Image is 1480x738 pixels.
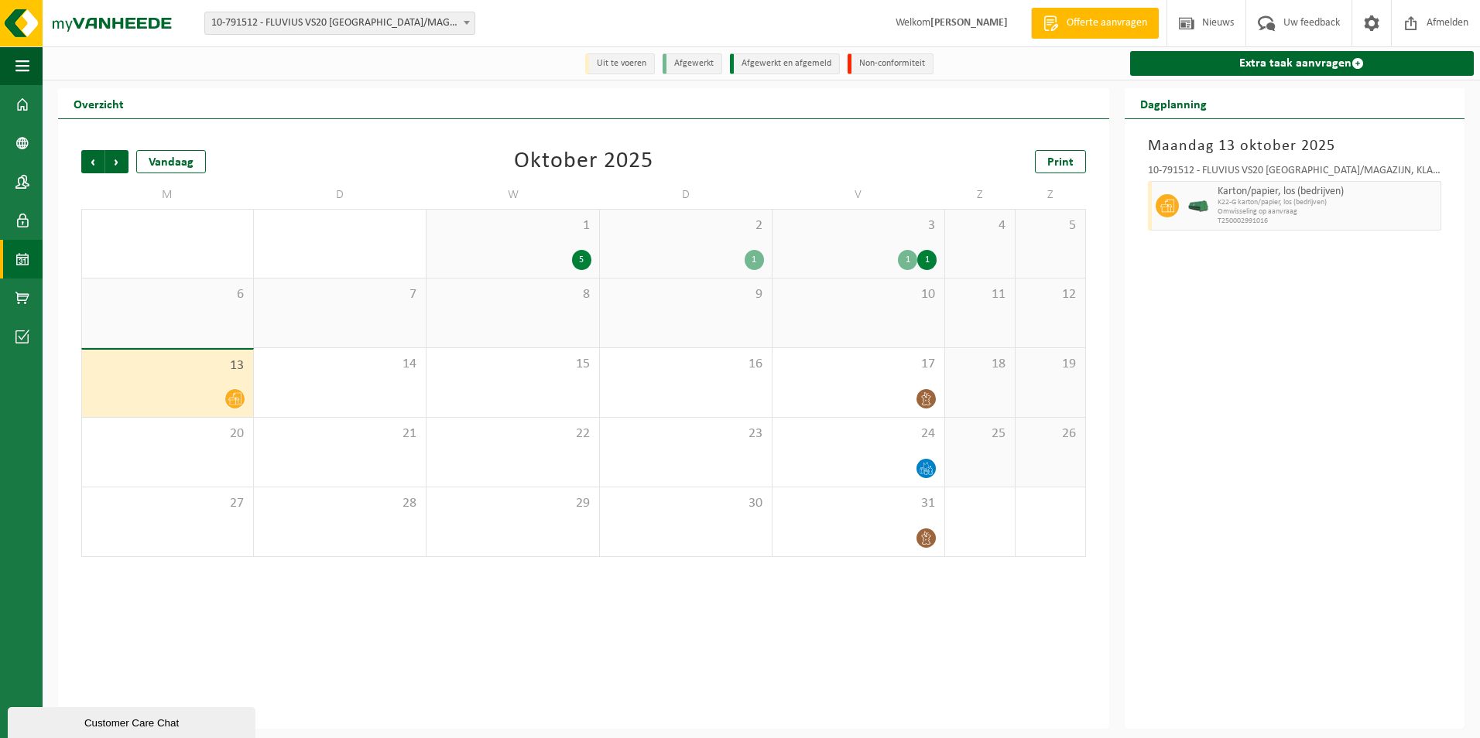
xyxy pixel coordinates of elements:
li: Afgewerkt en afgemeld [730,53,840,74]
span: K22-G karton/papier, los (bedrijven) [1218,198,1437,207]
span: 1 [434,217,591,234]
div: 1 [917,250,937,270]
span: 10-791512 - FLUVIUS VS20 ANTWERPEN/MAGAZIJN, KLANTENKANTOOR EN INFRA - DEURNE [205,12,474,34]
li: Non-conformiteit [848,53,934,74]
td: W [427,181,599,209]
a: Extra taak aanvragen [1130,51,1474,76]
div: 10-791512 - FLUVIUS VS20 [GEOGRAPHIC_DATA]/MAGAZIJN, KLANTENKANTOOR EN INFRA - DEURNE [1148,166,1441,181]
a: Print [1035,150,1086,173]
strong: [PERSON_NAME] [930,17,1008,29]
td: M [81,181,254,209]
span: 25 [953,425,1007,442]
span: 7 [262,286,418,303]
img: HK-XK-22-GN-00 [1187,200,1210,212]
span: 5 [1023,217,1077,234]
span: Offerte aanvragen [1063,15,1151,31]
div: Vandaag [136,150,206,173]
span: 24 [780,425,937,442]
td: D [600,181,773,209]
li: Uit te voeren [585,53,655,74]
span: Vorige [81,150,104,173]
span: 21 [262,425,418,442]
span: T250002991016 [1218,217,1437,226]
span: Volgende [105,150,128,173]
span: 23 [608,425,764,442]
span: Omwisseling op aanvraag [1218,207,1437,217]
span: 29 [434,495,591,512]
span: 17 [780,356,937,373]
span: 4 [953,217,1007,234]
span: 10-791512 - FLUVIUS VS20 ANTWERPEN/MAGAZIJN, KLANTENKANTOOR EN INFRA - DEURNE [204,12,475,35]
span: 8 [434,286,591,303]
h2: Dagplanning [1125,88,1222,118]
td: Z [1016,181,1086,209]
span: 12 [1023,286,1077,303]
span: 16 [608,356,764,373]
td: Z [945,181,1016,209]
span: 11 [953,286,1007,303]
div: Oktober 2025 [514,150,653,173]
span: 19 [1023,356,1077,373]
span: 27 [90,495,245,512]
div: 1 [745,250,764,270]
span: 3 [780,217,937,234]
span: Print [1047,156,1074,169]
span: 2 [608,217,764,234]
span: 6 [90,286,245,303]
h2: Overzicht [58,88,139,118]
span: 18 [953,356,1007,373]
span: 14 [262,356,418,373]
span: 28 [262,495,418,512]
td: V [773,181,945,209]
span: 31 [780,495,937,512]
div: 5 [572,250,591,270]
span: 10 [780,286,937,303]
span: 9 [608,286,764,303]
span: 30 [608,495,764,512]
span: Karton/papier, los (bedrijven) [1218,186,1437,198]
span: 15 [434,356,591,373]
span: 26 [1023,425,1077,442]
span: 13 [90,357,245,374]
span: 20 [90,425,245,442]
li: Afgewerkt [663,53,722,74]
a: Offerte aanvragen [1031,8,1159,39]
h3: Maandag 13 oktober 2025 [1148,135,1441,158]
div: 1 [898,250,917,270]
iframe: chat widget [8,704,259,738]
td: D [254,181,427,209]
span: 22 [434,425,591,442]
